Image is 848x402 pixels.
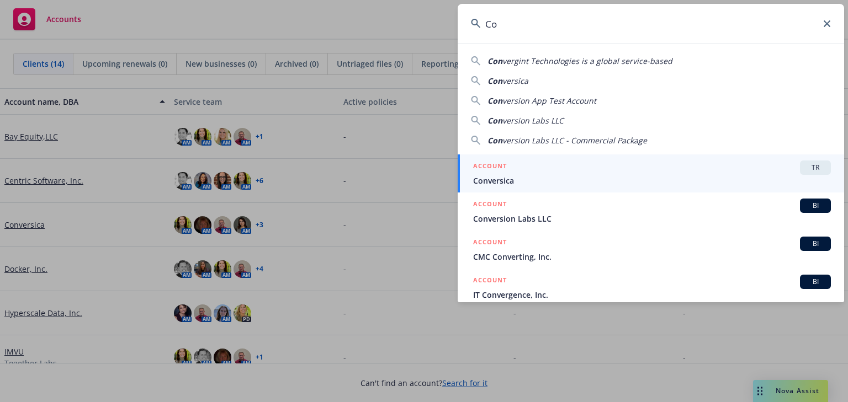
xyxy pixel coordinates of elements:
[502,76,528,86] span: versica
[502,115,564,126] span: version Labs LLC
[473,237,507,250] h5: ACCOUNT
[473,199,507,212] h5: ACCOUNT
[804,163,826,173] span: TR
[458,192,844,231] a: ACCOUNTBIConversion Labs LLC
[487,115,502,126] span: Con
[458,4,844,44] input: Search...
[487,95,502,106] span: Con
[473,275,507,288] h5: ACCOUNT
[473,289,831,301] span: IT Convergence, Inc.
[502,135,647,146] span: version Labs LLC - Commercial Package
[473,160,507,174] h5: ACCOUNT
[487,76,502,86] span: Con
[473,213,831,224] span: Conversion Labs LLC
[502,95,596,106] span: version App Test Account
[458,154,844,192] a: ACCOUNTTRConversica
[804,239,826,249] span: BI
[458,231,844,269] a: ACCOUNTBICMC Converting, Inc.
[458,269,844,307] a: ACCOUNTBIIT Convergence, Inc.
[502,56,672,66] span: vergint Technologies is a global service-based
[473,251,831,262] span: CMC Converting, Inc.
[487,56,502,66] span: Con
[487,135,502,146] span: Con
[804,201,826,211] span: BI
[473,175,831,186] span: Conversica
[804,277,826,287] span: BI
